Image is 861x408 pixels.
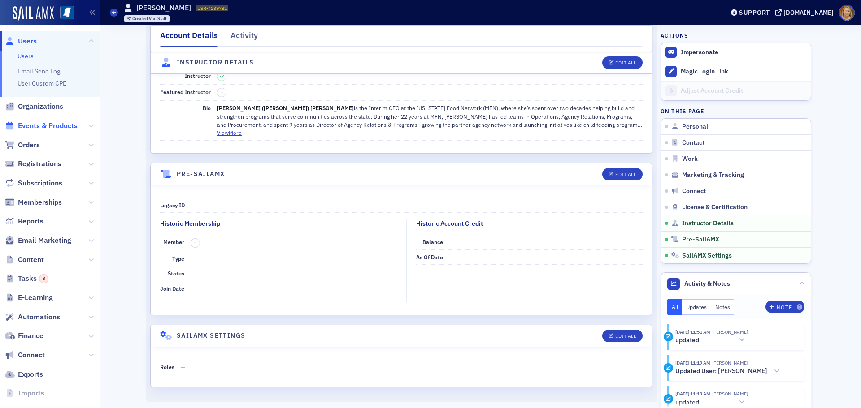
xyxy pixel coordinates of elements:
[783,9,834,17] div: [DOMAIN_NAME]
[664,332,673,341] div: Update
[160,202,185,209] span: Legacy ID
[18,216,43,226] span: Reports
[5,159,61,169] a: Registrations
[17,52,34,60] a: Users
[18,293,53,303] span: E-Learning
[18,331,43,341] span: Finance
[18,121,78,131] span: Events & Products
[203,104,211,112] span: Bio
[5,293,53,303] a: E-Learning
[5,198,62,207] a: Memberships
[661,107,811,115] h4: On this page
[177,169,225,179] h4: Pre-SailAMX
[710,329,748,335] span: Ellen Vaughn
[682,236,719,244] span: Pre-SailAMX
[18,312,60,322] span: Automations
[191,202,196,209] span: —
[682,139,704,147] span: Contact
[416,253,443,261] span: As of Date
[739,9,770,17] div: Support
[217,129,242,137] button: ViewMore
[675,367,767,375] h5: Updated User: [PERSON_NAME]
[185,72,211,79] span: Instructor
[18,369,43,379] span: Exports
[5,102,63,112] a: Organizations
[615,172,636,177] div: Edit All
[18,274,48,283] span: Tasks
[661,31,688,39] h4: Actions
[18,255,44,265] span: Content
[17,79,66,87] a: User Custom CPE
[661,81,811,100] a: Adjust Account Credit
[765,301,804,313] button: Note
[230,30,258,46] div: Activity
[684,279,730,288] span: Activity & Notes
[681,68,806,76] div: Magic Login Link
[615,334,636,339] div: Edit All
[675,360,710,366] time: 8/11/2025 11:19 AM
[615,60,636,65] div: Edit All
[682,203,748,211] span: License & Certification
[160,285,184,292] span: Join Date
[675,329,710,335] time: 9/24/2025 11:51 AM
[839,5,855,21] span: Profile
[132,16,157,21] span: Created Via :
[13,6,54,21] img: SailAMX
[602,168,643,180] button: Edit All
[5,388,44,398] a: Imports
[682,171,744,179] span: Marketing & Tracking
[416,219,483,228] div: Historic Account Credit
[221,90,223,96] span: –
[602,56,643,69] button: Edit All
[18,102,63,112] span: Organizations
[675,336,699,344] h5: updated
[177,331,245,340] h4: SailAMX Settings
[5,312,60,322] a: Automations
[194,240,197,246] span: –
[136,3,191,13] h1: [PERSON_NAME]
[160,30,218,47] div: Account Details
[177,58,254,67] h4: Instructor Details
[18,198,62,207] span: Memberships
[18,388,44,398] span: Imports
[675,399,699,407] h5: updated
[682,219,734,228] span: Instructor Details
[710,360,748,366] span: Ellen Vaughn
[181,363,185,370] span: —
[160,88,211,95] span: Featured Instructor
[681,87,806,95] div: Adjust Account Credit
[675,335,748,345] button: updated
[132,17,166,21] div: Staff
[775,9,837,16] button: [DOMAIN_NAME]
[449,253,454,261] span: —
[682,187,706,195] span: Connect
[217,104,354,112] strong: [PERSON_NAME] ([PERSON_NAME]) [PERSON_NAME]
[18,178,62,188] span: Subscriptions
[191,285,195,292] span: —
[602,330,643,342] button: Edit All
[197,5,227,11] span: USR-4239781
[664,394,673,404] div: Update
[5,140,40,150] a: Orders
[124,15,170,22] div: Created Via: Staff
[5,121,78,131] a: Events & Products
[5,369,43,379] a: Exports
[160,363,174,370] span: Roles
[667,299,683,315] button: All
[18,36,37,46] span: Users
[17,67,60,75] a: Email Send Log
[191,270,195,277] span: —
[664,363,673,373] div: Activity
[5,255,44,265] a: Content
[18,236,71,245] span: Email Marketing
[681,48,718,56] button: Impersonate
[163,238,184,245] span: Member
[675,391,710,397] time: 8/11/2025 11:19 AM
[682,252,732,260] span: SailAMX Settings
[5,236,71,245] a: Email Marketing
[5,331,43,341] a: Finance
[710,391,748,397] span: Ellen Vaughn
[191,255,195,262] span: —
[217,104,643,129] p: is the Interim CEO at the [US_STATE] Food Network (MFN), where she’s spent over two decades helpi...
[172,255,184,262] span: Type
